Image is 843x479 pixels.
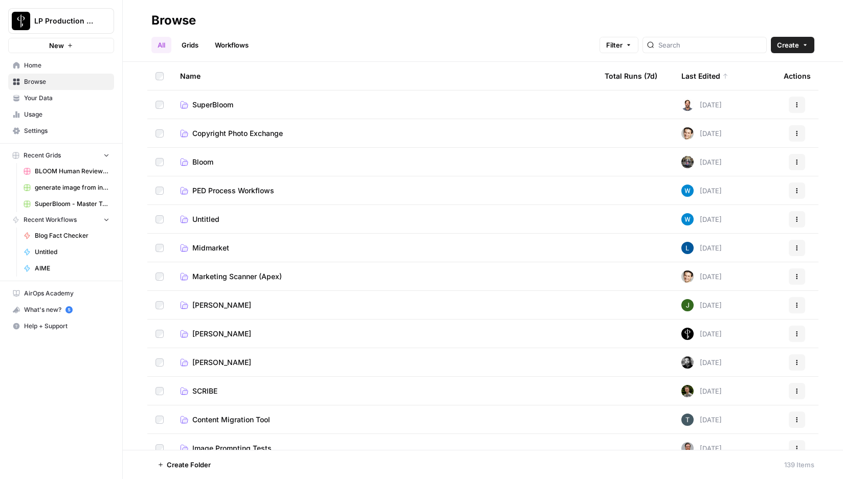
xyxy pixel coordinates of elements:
[192,357,251,368] span: [PERSON_NAME]
[35,231,109,240] span: Blog Fact Checker
[192,214,219,224] span: Untitled
[605,62,657,90] div: Total Runs (7d)
[681,414,722,426] div: [DATE]
[681,328,722,340] div: [DATE]
[681,242,722,254] div: [DATE]
[681,185,722,197] div: [DATE]
[180,157,588,167] a: Bloom
[681,385,722,397] div: [DATE]
[8,318,114,334] button: Help + Support
[180,329,588,339] a: [PERSON_NAME]
[681,213,694,225] img: e6dqg6lbdbpjqp1a7mpgiwrn07v8
[681,99,694,111] img: fdbthlkohqvq3b2ybzi3drh0kqcb
[784,62,811,90] div: Actions
[180,243,588,253] a: Midmarket
[35,247,109,257] span: Untitled
[24,77,109,86] span: Browse
[681,185,694,197] img: e6dqg6lbdbpjqp1a7mpgiwrn07v8
[681,127,694,140] img: j7temtklz6amjwtjn5shyeuwpeb0
[24,151,61,160] span: Recent Grids
[681,62,728,90] div: Last Edited
[35,264,109,273] span: AIME
[180,214,588,224] a: Untitled
[681,356,722,369] div: [DATE]
[681,328,694,340] img: wy7w4sbdaj7qdyha500izznct9l3
[180,443,588,453] a: Image Prompting Tests
[24,215,77,224] span: Recent Workflows
[180,186,588,196] a: PED Process Workflows
[192,128,283,139] span: Copyright Photo Exchange
[192,386,217,396] span: SCRIBE
[681,299,694,311] img: olqs3go1b4m73rizhvw5914cwa42
[151,37,171,53] a: All
[8,106,114,123] a: Usage
[192,443,272,453] span: Image Prompting Tests
[8,148,114,163] button: Recent Grids
[681,385,694,397] img: 0l3uqmpcmxucjvy0rsqzbc15vx5l
[24,94,109,103] span: Your Data
[681,270,694,283] img: j7temtklz6amjwtjn5shyeuwpeb0
[681,156,722,168] div: [DATE]
[8,123,114,139] a: Settings
[8,57,114,74] a: Home
[777,40,799,50] span: Create
[19,260,114,277] a: AIME
[9,302,114,317] div: What's new?
[681,442,722,454] div: [DATE]
[24,289,109,298] span: AirOps Academy
[34,16,96,26] span: LP Production Workloads
[784,460,814,470] div: 139 Items
[681,99,722,111] div: [DATE]
[681,442,694,454] img: 687sl25u46ey1xiwvt4n1x224os9
[24,110,109,119] span: Usage
[180,128,588,139] a: Copyright Photo Exchange
[12,12,30,30] img: LP Production Workloads Logo
[8,302,114,318] button: What's new? 5
[35,183,109,192] span: generate image from input image (copyright tests) duplicate Grid
[8,74,114,90] a: Browse
[8,212,114,227] button: Recent Workflows
[8,8,114,34] button: Workspace: LP Production Workloads
[19,179,114,196] a: generate image from input image (copyright tests) duplicate Grid
[24,61,109,70] span: Home
[180,62,588,90] div: Name
[681,356,694,369] img: w50xlh1naze4627dnbfjqd4btcln
[771,37,814,53] button: Create
[192,157,213,167] span: Bloom
[35,167,109,176] span: BLOOM Human Review (ver2)
[49,40,64,51] span: New
[681,213,722,225] div: [DATE]
[8,285,114,302] a: AirOps Academy
[35,199,109,209] span: SuperBloom - Master Topic List
[151,12,196,29] div: Browse
[681,242,694,254] img: ytzwuzx6khwl459aly6hhom9lt3a
[180,100,588,110] a: SuperBloom
[681,299,722,311] div: [DATE]
[606,40,623,50] span: Filter
[658,40,762,50] input: Search
[65,306,73,313] a: 5
[19,244,114,260] a: Untitled
[68,307,70,312] text: 5
[180,415,588,425] a: Content Migration Tool
[192,300,251,310] span: [PERSON_NAME]
[175,37,205,53] a: Grids
[192,243,229,253] span: Midmarket
[180,357,588,368] a: [PERSON_NAME]
[167,460,211,470] span: Create Folder
[24,322,109,331] span: Help + Support
[180,300,588,310] a: [PERSON_NAME]
[24,126,109,135] span: Settings
[180,271,588,282] a: Marketing Scanner (Apex)
[681,270,722,283] div: [DATE]
[192,271,282,282] span: Marketing Scanner (Apex)
[192,100,233,110] span: SuperBloom
[192,415,270,425] span: Content Migration Tool
[600,37,638,53] button: Filter
[209,37,255,53] a: Workflows
[180,386,588,396] a: SCRIBE
[151,457,217,473] button: Create Folder
[19,196,114,212] a: SuperBloom - Master Topic List
[192,186,274,196] span: PED Process Workflows
[681,127,722,140] div: [DATE]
